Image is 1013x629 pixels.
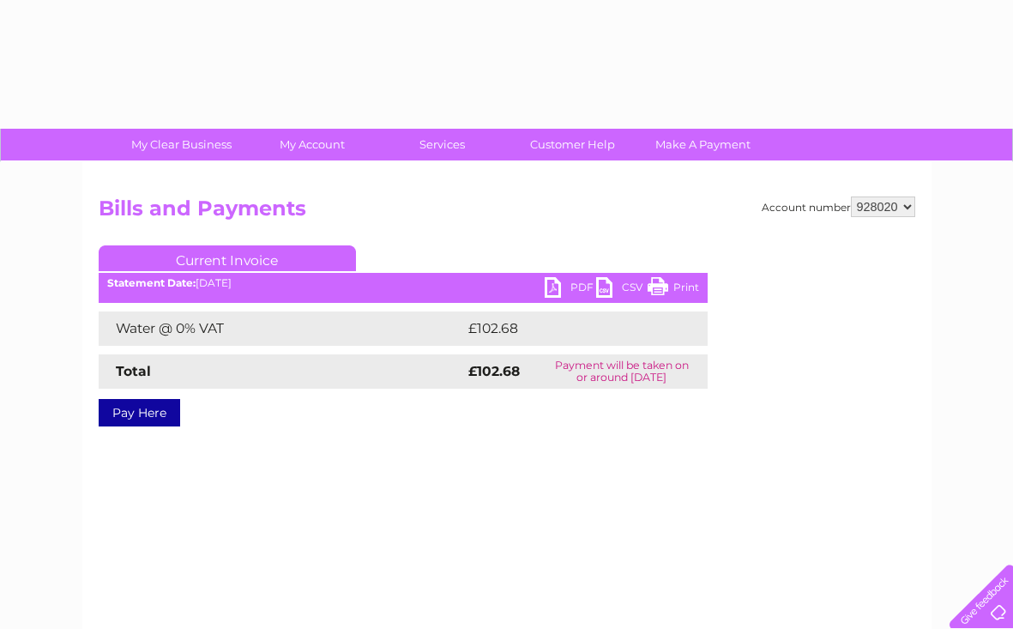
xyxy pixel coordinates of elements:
td: Payment will be taken on or around [DATE] [536,354,708,389]
a: PDF [545,277,596,302]
div: Account number [762,197,915,217]
a: Services [371,129,513,160]
strong: £102.68 [468,363,520,379]
td: Water @ 0% VAT [99,311,464,346]
a: Print [648,277,699,302]
strong: Total [116,363,151,379]
a: My Clear Business [111,129,252,160]
a: Current Invoice [99,245,356,271]
a: CSV [596,277,648,302]
div: [DATE] [99,277,708,289]
a: Make A Payment [632,129,774,160]
b: Statement Date: [107,276,196,289]
td: £102.68 [464,311,677,346]
a: Pay Here [99,399,180,426]
a: My Account [241,129,383,160]
h2: Bills and Payments [99,197,915,229]
a: Customer Help [502,129,643,160]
